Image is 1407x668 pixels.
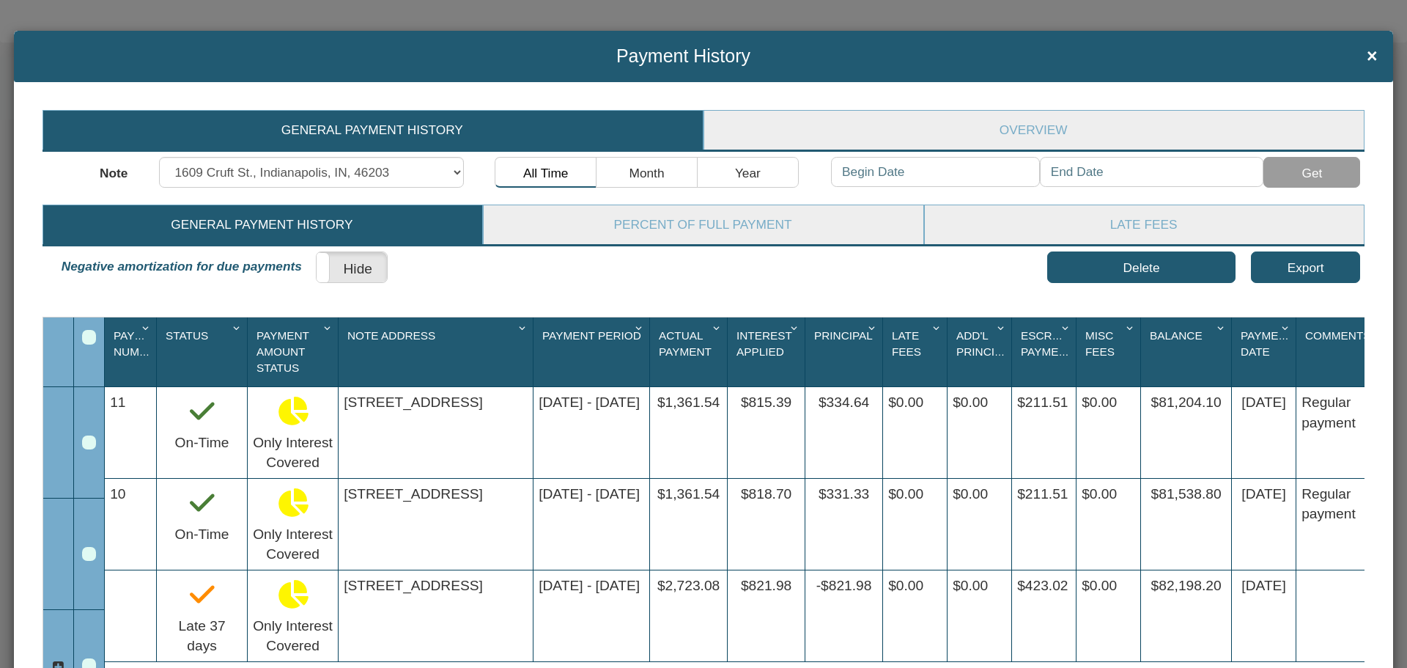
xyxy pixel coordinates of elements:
[948,479,1011,570] div: $0.00
[484,205,922,244] a: Percent of Full Payment
[1085,329,1115,358] span: Misc Fees
[1241,329,1293,358] span: Payment Date
[82,547,97,562] div: Row 2, Row Selection Checkbox
[1213,318,1230,335] div: Column Menu
[1047,252,1236,282] button: Delete
[1305,329,1371,342] span: Comments
[1150,329,1203,342] span: Balance
[533,570,649,661] div: May 01, 2025 - Jun 01, 2025
[1251,252,1360,282] button: Export
[883,479,947,570] div: $0.00
[993,318,1011,335] div: Column Menu
[1296,387,1400,478] div: Regular payment
[731,323,805,380] div: Sort None
[1141,387,1231,478] div: $81,204.10
[1236,323,1296,365] div: Payment Date Sort None
[1300,323,1400,349] div: Comments Sort None
[951,323,1011,380] div: Sort None
[32,157,144,189] label: Note
[251,323,338,381] div: Sort None
[339,570,533,661] div: 1609 Cruft St., Indianapolis, IN, 46203
[1141,479,1231,570] div: $81,538.80
[138,318,155,335] div: Column Menu
[339,387,533,478] div: 1609 Cruft St., Indianapolis, IN, 46203
[229,318,246,335] div: Column Menu
[883,387,947,478] div: $0.00
[542,329,641,342] span: Payment Period
[342,323,533,349] div: Note Address Sort None
[537,323,649,364] div: Sort None
[157,479,247,570] div: Payment is received on and within grace period (15 days)
[697,157,799,188] button: Year
[948,570,1011,661] div: $0.00
[805,387,882,478] div: $334.64
[1077,387,1140,478] div: $0.00
[43,205,481,244] a: General Payment History
[108,323,156,380] div: Payment Number Sort None
[951,323,1011,380] div: Add'L Principal Sort None
[1077,479,1140,570] div: $0.00
[892,329,921,358] span: Late Fees
[105,387,156,478] div: 11
[157,570,247,661] div: Payment received outside the grace period (15 days) 22 day(s) later
[1016,323,1076,380] div: Escrow Payment Sort None
[631,318,649,335] div: Column Menu
[805,479,882,570] div: $331.33
[248,570,338,661] div: Only Interest Covered
[650,479,727,570] div: $1,361.54
[654,323,727,380] div: Sort None
[887,323,947,365] div: Sort None
[537,323,649,364] div: Payment Period Sort None
[956,329,1015,358] span: Add'L Principal
[736,329,792,358] span: Interest Applied
[731,323,805,380] div: Interest Applied Sort None
[709,318,726,335] div: Column Menu
[1016,323,1076,380] div: Sort None
[1263,157,1360,188] button: Get
[928,318,946,335] div: Column Menu
[728,570,805,661] div: $821.98
[160,323,247,349] div: Sort None
[1012,570,1076,661] div: $423.02
[809,323,882,364] div: Sort None
[1277,318,1295,335] div: Column Menu
[1300,323,1400,349] div: Sort None
[251,323,338,381] div: Payment Amount Status Sort None
[650,387,727,478] div: $1,361.54
[887,323,947,365] div: Late Fees Sort None
[1040,157,1264,187] input: End Date
[105,479,156,570] div: 10
[1232,570,1296,661] div: [DATE]
[659,329,712,358] span: Actual Payment
[1232,479,1296,570] div: [DATE]
[1141,570,1231,661] div: $82,198.20
[1122,318,1140,335] div: Column Menu
[925,205,1363,244] a: Late Fees
[533,479,649,570] div: Jun 01, 2025 - Jul 01, 2025
[29,46,1337,66] span: Payment History
[157,387,247,478] div: Payment is received on and within grace period (15 days)
[347,329,435,342] span: Note Address
[82,330,97,345] div: Select All
[864,318,882,335] div: Column Menu
[160,323,247,349] div: Status Sort None
[320,318,337,335] div: Column Menu
[1296,479,1400,570] div: Regular payment
[1367,46,1378,66] span: ×
[533,387,649,478] div: Jul 01, 2025 - Aug 01, 2025
[248,479,338,570] div: Only Interest Covered
[1077,570,1140,661] div: $0.00
[650,570,727,661] div: $2,723.08
[814,329,873,342] span: Principal
[728,479,805,570] div: $818.70
[1145,323,1231,349] div: Sort None
[43,111,701,150] a: General Payment History
[108,323,156,380] div: Sort None
[654,323,727,380] div: Actual Payment Sort None
[248,387,338,478] div: Only Interest Covered
[1080,323,1140,365] div: Sort None
[1012,479,1076,570] div: $211.51
[317,252,387,283] label: Hide
[1236,323,1296,365] div: Sort None
[1080,323,1140,365] div: Misc Fees Sort None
